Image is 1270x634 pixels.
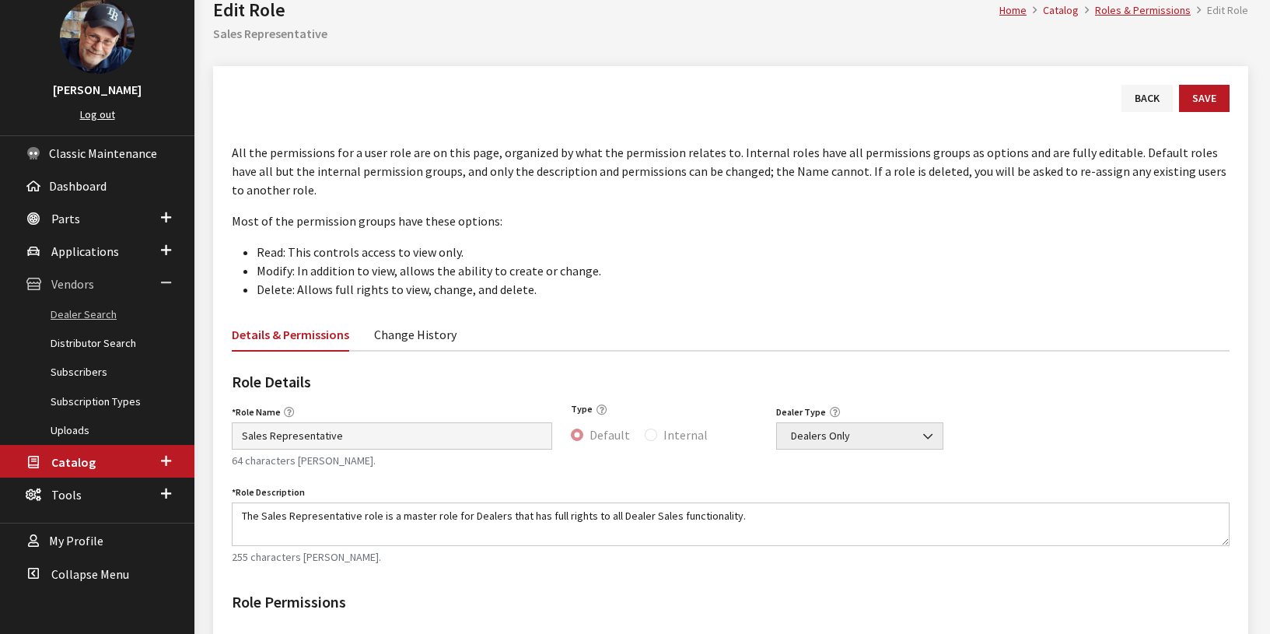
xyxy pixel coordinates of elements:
span: Dealers Only [776,422,943,450]
a: Home [999,3,1027,17]
a: Details & Permissions [232,317,349,352]
small: 64 characters [PERSON_NAME]. [232,453,552,469]
li: Read: This controls access to view only. [257,243,1230,261]
textarea: The Sales Representative role is a master role for Dealers that has full rights to all Dealer Sal... [232,503,1230,546]
label: Dealer Type [776,405,826,419]
span: Vendors [51,277,94,292]
small: 255 characters [PERSON_NAME]. [232,549,1230,566]
p: Most of the permission groups have these options: [232,212,1230,230]
a: Log out [80,107,115,121]
span: Applications [51,243,119,259]
p: All the permissions for a user role are on this page, organized by what the permission relates to... [232,143,1230,199]
label: Role Description [232,485,305,499]
a: Back [1121,85,1173,112]
h2: Role Permissions [232,590,1230,614]
label: Internal [663,426,708,444]
label: Type [571,402,593,416]
a: Change History [374,317,457,350]
input: e.g., Service Manager [232,422,552,450]
li: Edit Role [1191,2,1248,19]
span: Parts [51,211,80,226]
span: Tools [51,487,82,503]
span: Catalog [51,454,96,470]
span: Collapse Menu [51,566,129,582]
span: Dealers Only [786,428,933,444]
span: My Profile [49,534,103,549]
button: Save [1179,85,1230,112]
span: Dashboard [49,178,107,194]
li: Delete: Allows full rights to view, change, and delete. [257,280,1230,299]
label: Default [590,426,630,444]
h2: Role Details [232,370,1230,394]
li: Catalog [1027,2,1079,19]
a: Roles & Permissions [1095,3,1191,17]
h3: [PERSON_NAME] [16,80,179,99]
h2: Sales Representative [213,24,1248,43]
label: Role Name [232,405,281,419]
li: Modify: In addition to view, allows the ability to create or change. [257,261,1230,280]
span: Classic Maintenance [49,145,157,161]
